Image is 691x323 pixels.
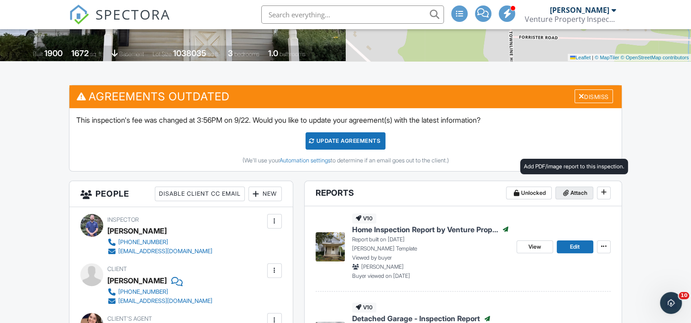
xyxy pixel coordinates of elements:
a: Leaflet [570,55,591,60]
div: Disable Client CC Email [155,187,245,201]
a: [EMAIL_ADDRESS][DOMAIN_NAME] [107,297,212,306]
h3: Agreements Outdated [69,85,621,108]
div: New [248,187,282,201]
a: SPECTORA [69,12,170,31]
div: Venture Property Inspections, LLC [525,15,616,24]
div: 1038035 [173,48,206,58]
span: Built [33,51,43,57]
a: [PHONE_NUMBER] [107,287,212,297]
div: [PHONE_NUMBER] [118,288,168,296]
a: Automation settings [279,157,330,164]
a: © OpenStreetMap contributors [621,55,689,60]
div: [PERSON_NAME] [550,5,609,15]
iframe: Intercom live chat [660,292,682,314]
div: 1.0 [268,48,278,58]
span: Client's Agent [107,315,152,322]
div: [EMAIL_ADDRESS][DOMAIN_NAME] [118,297,212,305]
input: Search everything... [261,5,444,24]
div: (We'll use your to determine if an email goes out to the client.) [76,157,614,164]
div: 1900 [44,48,63,58]
div: Update Agreements [306,132,385,150]
div: 3 [228,48,233,58]
span: bathrooms [280,51,306,57]
span: | [592,55,593,60]
span: Lot Size [153,51,172,57]
div: This inspection's fee was changed at 3:56PM on 9/22. Would you like to update your agreement(s) w... [69,108,621,171]
span: Client [107,266,127,272]
a: [EMAIL_ADDRESS][DOMAIN_NAME] [107,247,212,256]
h3: People [69,181,292,207]
a: [PHONE_NUMBER] [107,238,212,247]
span: Inspector [107,216,139,223]
div: 1672 [71,48,89,58]
div: [EMAIL_ADDRESS][DOMAIN_NAME] [118,248,212,255]
span: sq. ft. [90,51,103,57]
span: bedrooms [234,51,259,57]
span: 10 [679,292,689,299]
div: [PHONE_NUMBER] [118,239,168,246]
div: [PERSON_NAME] [107,274,167,287]
span: sq.ft. [208,51,219,57]
a: © MapTiler [595,55,619,60]
div: Dismiss [575,89,613,104]
span: basement [119,51,144,57]
div: [PERSON_NAME] [107,224,167,238]
span: SPECTORA [95,5,170,24]
img: The Best Home Inspection Software - Spectora [69,5,89,25]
